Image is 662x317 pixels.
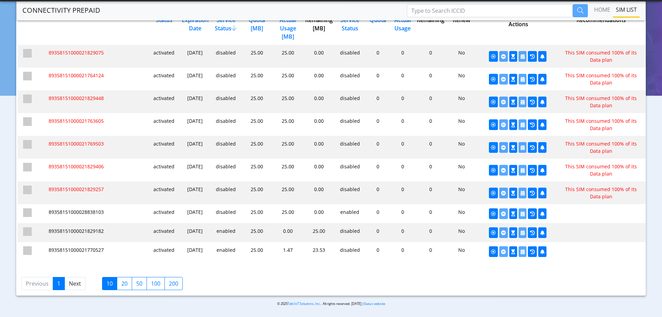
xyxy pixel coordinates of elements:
div: 25.00 [272,49,303,63]
div: [DATE] [179,49,210,63]
div: activated [148,117,179,132]
div: 0 [390,140,414,155]
label: 50 [132,277,147,290]
div: disabled [334,117,365,132]
a: CONNECTIVITY PREPAID [22,3,100,17]
div: 0 [414,186,445,200]
div: disabled [210,140,241,155]
div: No [445,163,477,177]
div: SMS Actual Usage [390,8,414,41]
div: activated [148,95,179,109]
span: 89358151000021829182 [49,228,104,234]
div: [PERSON_NAME] Status [148,8,179,41]
div: activated [148,72,179,86]
div: This SIM consumed 100% of its Data plan [559,140,642,155]
div: 0 [390,117,414,132]
div: 0 [390,186,414,200]
div: 25.00 [241,186,272,200]
a: Status website [364,301,385,306]
div: DATA Service Status [210,8,241,41]
div: This SIM consumed 100% of its Data plan [559,163,642,177]
label: 100 [147,277,165,290]
div: activated [148,246,179,257]
div: 0 [365,95,390,109]
div: 25.00 [272,186,303,200]
div: [DATE] [179,72,210,86]
div: disabled [334,186,365,200]
div: disabled [210,117,241,132]
div: Tag [117,8,148,41]
div: 0 [365,163,390,177]
div: This SIM consumed 100% of its Data plan [559,72,642,86]
div: 25.00 [241,163,272,177]
span: 89358151000021764124 [49,72,104,79]
div: [DATE] [179,95,210,109]
a: SIM LIST [613,3,640,17]
div: 0.00 [303,49,334,63]
div: 0 [365,117,390,132]
div: 0 [390,208,414,219]
a: Home [591,3,613,17]
div: activated [148,49,179,63]
div: disabled [210,163,241,177]
div: disabled [334,163,365,177]
div: [DATE] [179,163,210,177]
div: 0 [390,95,414,109]
div: Program Expiration Date [179,8,210,41]
div: 0.00 [303,72,334,86]
div: 25.00 [241,246,272,257]
label: 10 [102,277,117,290]
div: 0.00 [303,117,334,132]
div: 0.00 [303,95,334,109]
div: [DATE] [179,117,210,132]
div: enabled [210,246,241,257]
div: 0 [414,72,445,86]
div: No [445,72,477,86]
div: 0 [414,95,445,109]
div: 0 [365,49,390,63]
span: 89358151000021829257 [49,186,104,192]
div: disabled [334,227,365,238]
div: 0 [365,72,390,86]
div: disabled [334,95,365,109]
div: No [445,227,477,238]
div: 1.47 [272,246,303,257]
div: 25.00 [272,95,303,109]
div: 0 [414,163,445,177]
div: 25.00 [241,95,272,109]
div: 0 [390,246,414,257]
div: 25.00 [241,117,272,132]
div: SMS Quota [365,8,390,41]
span: 89358151000021769503 [49,140,104,147]
p: © 2025 . All rights reserved. [DATE] | [171,301,491,306]
div: disabled [210,208,241,219]
div: No [445,140,477,155]
div: 0 [390,163,414,177]
div: 0 [414,227,445,238]
div: activated [148,140,179,155]
div: activated [148,208,179,219]
div: 25.00 [241,49,272,63]
div: 0.00 [303,163,334,177]
div: Auto Renew [445,8,477,41]
div: 0 [414,49,445,63]
div: activated [148,186,179,200]
div: 0 [414,140,445,155]
div: 0 [390,227,414,238]
div: disabled [334,246,365,257]
div: 25.00 [272,117,303,132]
div: 25.00 [272,208,303,219]
div: This SIM consumed 100% of its Data plan [559,117,642,132]
span: 89358151000021829448 [49,95,104,101]
div: 0.00 [303,140,334,155]
label: 200 [164,277,183,290]
div: enabled [210,227,241,238]
span: 89358151000021763605 [49,118,104,124]
a: Telit IoT Solutions, Inc. [288,301,321,306]
div: No [445,186,477,200]
div: 25.00 [241,72,272,86]
div: activated [148,227,179,238]
div: 0.00 [272,227,303,238]
div: 0 [365,140,390,155]
div: disabled [210,49,241,63]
